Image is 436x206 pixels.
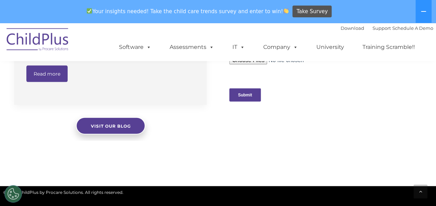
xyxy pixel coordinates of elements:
span: Take Survey [297,6,328,18]
img: ✅ [87,8,92,14]
a: Schedule A Demo [392,25,433,31]
a: Read more [26,66,68,82]
span: Your insights needed! Take the child care trends survey and enter to win! [84,5,292,18]
a: Training Scramble!! [356,40,422,54]
img: ChildPlus by Procare Solutions [3,23,72,58]
span: © 2025 ChildPlus by Procare Solutions. All rights reserved. [3,190,123,195]
span: Visit our blog [91,123,130,129]
img: 👏 [283,8,289,14]
a: Download [341,25,364,31]
a: Take Survey [292,6,332,18]
button: Cookies Settings [5,185,22,203]
a: Support [373,25,391,31]
font: | [341,25,433,31]
a: Assessments [163,40,221,54]
a: Visit our blog [76,117,145,135]
span: Last name [96,46,118,51]
a: University [309,40,351,54]
a: Software [112,40,158,54]
a: IT [225,40,252,54]
span: Phone number [96,74,126,79]
a: Company [256,40,305,54]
